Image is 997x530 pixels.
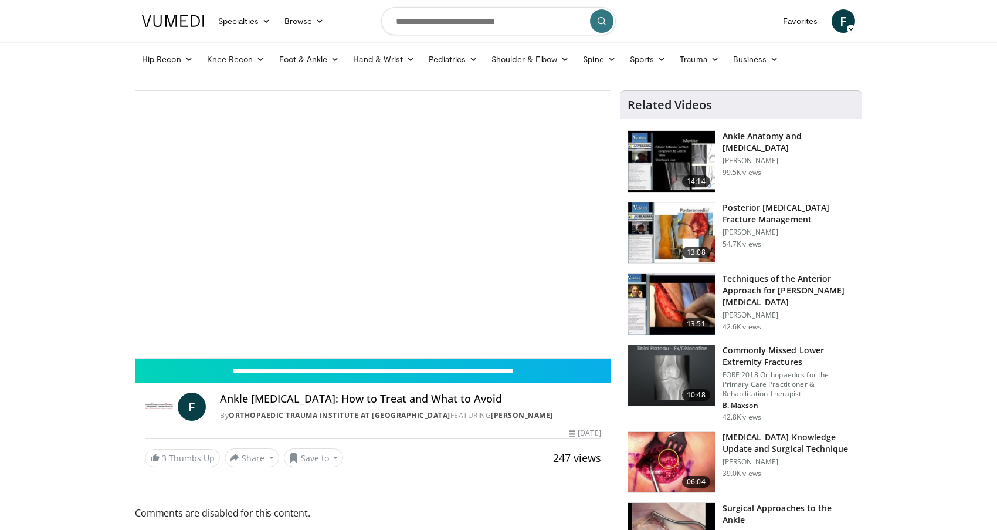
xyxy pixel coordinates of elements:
[832,9,855,33] a: F
[628,98,712,112] h4: Related Videos
[723,322,761,332] p: 42.6K views
[682,175,710,187] span: 14:14
[723,130,854,154] h3: Ankle Anatomy and [MEDICAL_DATA]
[211,9,277,33] a: Specialties
[220,393,601,406] h4: Ankle [MEDICAL_DATA]: How to Treat and What to Avoid
[569,428,601,438] div: [DATE]
[723,273,854,308] h3: Techniques of the Anterior Approach for [PERSON_NAME] [MEDICAL_DATA]
[422,48,484,71] a: Pediatrics
[628,202,854,264] a: 13:08 Posterior [MEDICAL_DATA] Fracture Management [PERSON_NAME] 54.7K views
[628,431,854,494] a: 06:04 [MEDICAL_DATA] Knowledge Update and Surgical Technique [PERSON_NAME] 39.0K views
[628,345,854,422] a: 10:48 Commonly Missed Lower Extremity Fractures FORE 2018 Orthopaedics for the Primary Care Pract...
[723,469,761,478] p: 39.0K views
[220,410,601,421] div: By FEATURING
[628,202,715,264] img: 50e07c4d-707f-48cd-824d-a6044cd0d074.150x105_q85_crop-smart_upscale.jpg
[723,202,854,225] h3: Posterior [MEDICAL_DATA] Fracture Management
[723,168,761,177] p: 99.5K views
[135,505,611,521] span: Comments are disabled for this content.
[682,389,710,401] span: 10:48
[723,228,854,237] p: [PERSON_NAME]
[284,448,344,467] button: Save to
[682,476,710,488] span: 06:04
[628,274,715,335] img: e0f65072-4b0e-47c8-b151-d5e709845aef.150x105_q85_crop-smart_upscale.jpg
[673,48,726,71] a: Trauma
[623,48,673,71] a: Sports
[723,156,854,166] p: [PERSON_NAME]
[723,370,854,399] p: FORE 2018 Orthopaedics for the Primary Care Practitioner & Rehabilitation Therapist
[576,48,622,71] a: Spine
[628,273,854,335] a: 13:51 Techniques of the Anterior Approach for [PERSON_NAME] [MEDICAL_DATA] [PERSON_NAME] 42.6K views
[145,393,173,421] img: Orthopaedic Trauma Institute at UCSF
[723,239,761,249] p: 54.7K views
[178,393,206,421] a: F
[162,453,167,464] span: 3
[723,431,854,455] h3: [MEDICAL_DATA] Knowledge Update and Surgical Technique
[726,48,786,71] a: Business
[491,410,553,420] a: [PERSON_NAME]
[682,247,710,258] span: 13:08
[628,432,715,493] img: XzOTlMlQSGUnbGTX4xMDoxOjBzMTt2bJ.150x105_q85_crop-smart_upscale.jpg
[723,413,761,422] p: 42.8K views
[723,502,854,526] h3: Surgical Approaches to the Ankle
[723,457,854,467] p: [PERSON_NAME]
[484,48,576,71] a: Shoulder & Elbow
[145,449,220,467] a: 3 Thumbs Up
[277,9,331,33] a: Browse
[135,48,200,71] a: Hip Recon
[272,48,347,71] a: Foot & Ankle
[142,15,204,27] img: VuMedi Logo
[628,130,854,193] a: 14:14 Ankle Anatomy and [MEDICAL_DATA] [PERSON_NAME] 99.5K views
[553,451,601,465] span: 247 views
[628,345,715,406] img: 4aa379b6-386c-4fb5-93ee-de5617843a87.150x105_q85_crop-smart_upscale.jpg
[135,91,611,359] video-js: Video Player
[225,448,279,467] button: Share
[682,318,710,330] span: 13:51
[776,9,825,33] a: Favorites
[229,410,450,420] a: Orthopaedic Trauma Institute at [GEOGRAPHIC_DATA]
[723,310,854,320] p: [PERSON_NAME]
[200,48,272,71] a: Knee Recon
[723,401,854,410] p: B. Maxson
[628,131,715,192] img: d079e22e-f623-40f6-8657-94e85635e1da.150x105_q85_crop-smart_upscale.jpg
[723,345,854,368] h3: Commonly Missed Lower Extremity Fractures
[346,48,422,71] a: Hand & Wrist
[381,7,616,35] input: Search topics, interventions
